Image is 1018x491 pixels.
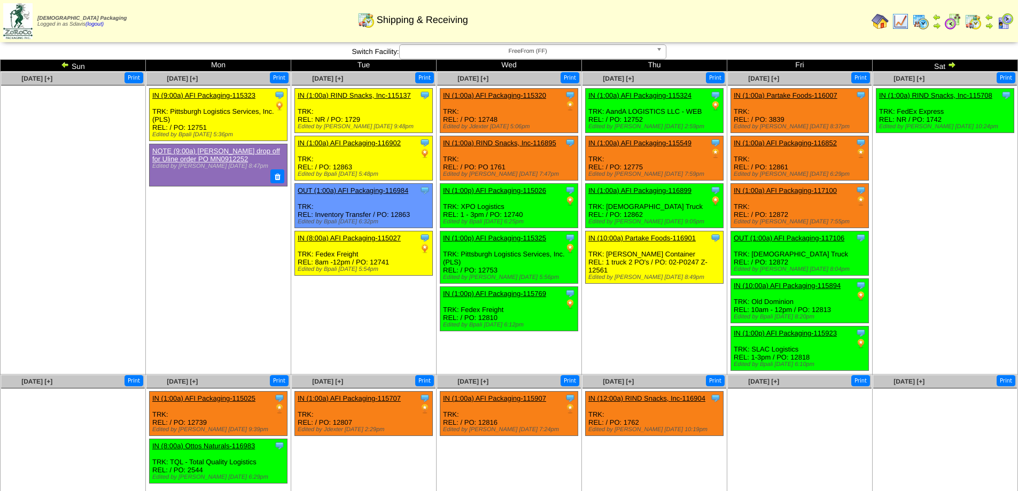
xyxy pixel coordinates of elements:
img: Tooltip [856,232,866,243]
a: IN (10:00a) Partake Foods-116901 [588,234,696,242]
td: Wed [437,60,582,72]
a: IN (1:00p) AFI Packaging-115769 [443,290,546,298]
img: Tooltip [710,393,721,403]
img: Tooltip [419,232,430,243]
span: [DATE] [+] [167,75,198,82]
a: IN (1:00a) AFI Packaging-115320 [443,91,546,99]
div: Edited by Bpali [DATE] 8:20pm [734,314,868,320]
img: arrowleft.gif [932,13,941,21]
div: TRK: Pittsburgh Logistics Services, Inc. (PLS) REL: / PO: 12751 [150,89,287,141]
img: Tooltip [710,137,721,148]
a: (logout) [86,21,104,27]
div: Edited by [PERSON_NAME] [DATE] 6:29pm [734,171,868,177]
img: arrowleft.gif [985,13,993,21]
span: [DATE] [+] [21,378,52,385]
div: Edited by [PERSON_NAME] [DATE] 7:59pm [588,171,723,177]
div: Edited by [PERSON_NAME] [DATE] 8:37pm [734,123,868,130]
div: Edited by [PERSON_NAME] [DATE] 9:05pm [588,219,723,225]
a: [DATE] [+] [893,378,924,385]
div: TRK: REL: / PO: 12872 [731,184,869,228]
div: Edited by [PERSON_NAME] [DATE] 10:24pm [879,123,1014,130]
div: Edited by [PERSON_NAME] [DATE] 8:47pm [152,163,282,169]
img: Tooltip [274,393,285,403]
div: TRK: FedEx Express REL: NR / PO: 1742 [876,89,1014,133]
button: Print [125,72,143,83]
a: IN (1:00a) RIND Snacks, Inc-116895 [443,139,556,147]
img: Tooltip [1001,90,1012,100]
img: PO [274,100,285,111]
img: PO [856,196,866,206]
td: Thu [582,60,727,72]
div: TRK: Old Dominion REL: 10am - 12pm / PO: 12813 [731,279,869,323]
a: IN (10:00a) AFI Packaging-115894 [734,282,841,290]
div: TRK: REL: / PO: 12863 [295,136,433,181]
a: IN (1:00a) AFI Packaging-115707 [298,394,401,402]
a: IN (1:00a) RIND Snacks, Inc-115137 [298,91,411,99]
div: TRK: REL: / PO: 3839 [731,89,869,133]
a: [DATE] [+] [893,75,924,82]
a: [DATE] [+] [312,378,343,385]
a: [DATE] [+] [748,378,779,385]
img: Tooltip [565,90,576,100]
a: IN (1:00a) Partake Foods-116007 [734,91,837,99]
div: TRK: REL: Inventory Transfer / PO: 12863 [295,184,433,228]
a: [DATE] [+] [457,75,488,82]
div: TRK: Fedex Freight REL: / PO: 12810 [440,287,578,331]
img: PO [419,148,430,159]
div: Edited by [PERSON_NAME] [DATE] 7:55pm [734,219,868,225]
a: [DATE] [+] [603,75,634,82]
img: Tooltip [565,185,576,196]
img: calendarprod.gif [912,13,929,30]
img: Tooltip [856,185,866,196]
div: TRK: [DEMOGRAPHIC_DATA] Truck REL: / PO: 12862 [586,184,724,228]
div: TRK: REL: / PO: 12861 [731,136,869,181]
button: Print [997,375,1015,386]
img: arrowleft.gif [61,60,69,69]
img: PO [856,291,866,301]
a: IN (1:00a) AFI Packaging-115025 [152,394,255,402]
img: Tooltip [419,137,430,148]
button: Print [706,375,725,386]
div: Edited by [PERSON_NAME] [DATE] 7:24pm [443,426,578,433]
div: Edited by Jdexter [DATE] 2:29pm [298,426,432,433]
div: TRK: REL: / PO: 12807 [295,392,433,436]
a: IN (1:00a) AFI Packaging-117100 [734,186,837,194]
img: Tooltip [565,232,576,243]
button: Print [851,375,870,386]
span: [DATE] [+] [312,75,343,82]
img: PO [856,148,866,159]
img: Tooltip [565,393,576,403]
div: TRK: AandA LOGISTICS LLC - WEB REL: / PO: 12752 [586,89,724,133]
div: Edited by Bpali [DATE] 6:32pm [298,219,432,225]
img: PO [710,100,721,111]
a: OUT (1:00a) AFI Packaging-117106 [734,234,844,242]
span: [DATE] [+] [21,75,52,82]
button: Print [415,375,434,386]
img: Tooltip [419,185,430,196]
a: [DATE] [+] [167,378,198,385]
div: TRK: XPO Logistics REL: 1 - 3pm / PO: 12740 [440,184,578,228]
a: IN (1:00a) RIND Snacks, Inc-115708 [879,91,992,99]
span: [DATE] [+] [603,378,634,385]
div: Edited by [PERSON_NAME] [DATE] 9:48pm [298,123,432,130]
div: Edited by [PERSON_NAME] [DATE] 8:04pm [734,266,868,272]
img: Tooltip [856,328,866,338]
img: PO [565,243,576,254]
div: Edited by [PERSON_NAME] [DATE] 9:39pm [152,426,287,433]
td: Sat [873,60,1018,72]
img: Tooltip [710,232,721,243]
div: Edited by [PERSON_NAME] [DATE] 5:56pm [443,274,578,280]
img: PO [419,243,430,254]
img: calendarcustomer.gif [997,13,1014,30]
img: PO [710,148,721,159]
button: Print [125,375,143,386]
div: Edited by [PERSON_NAME] [DATE] 10:19pm [588,426,723,433]
img: calendarinout.gif [965,13,982,30]
div: Edited by Jdexter [DATE] 5:06pm [443,123,578,130]
img: PO [565,403,576,414]
span: [DEMOGRAPHIC_DATA] Packaging [37,15,127,21]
